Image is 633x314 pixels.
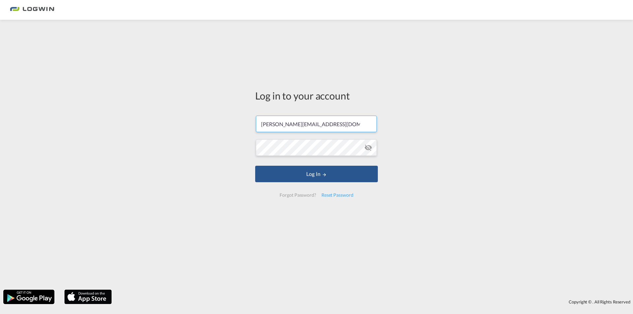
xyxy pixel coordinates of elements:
[319,189,356,201] div: Reset Password
[255,166,378,182] button: LOGIN
[255,89,378,102] div: Log in to your account
[256,116,377,132] input: Enter email/phone number
[277,189,318,201] div: Forgot Password?
[364,144,372,152] md-icon: icon-eye-off
[64,289,112,305] img: apple.png
[10,3,54,17] img: bc73a0e0d8c111efacd525e4c8ad7d32.png
[115,296,633,307] div: Copyright © . All Rights Reserved
[3,289,55,305] img: google.png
